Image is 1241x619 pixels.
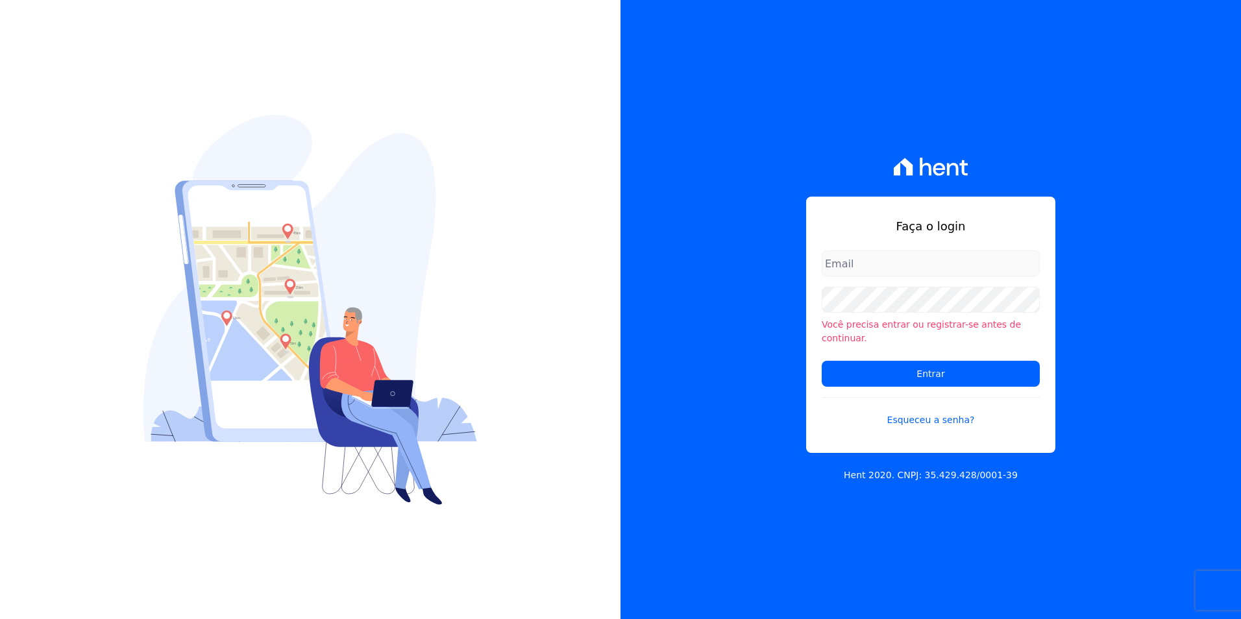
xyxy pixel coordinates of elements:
[822,217,1040,235] h1: Faça o login
[844,468,1018,482] p: Hent 2020. CNPJ: 35.429.428/0001-39
[822,250,1040,276] input: Email
[143,115,477,505] img: Login
[822,361,1040,387] input: Entrar
[822,318,1040,345] li: Você precisa entrar ou registrar-se antes de continuar.
[822,397,1040,427] a: Esqueceu a senha?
